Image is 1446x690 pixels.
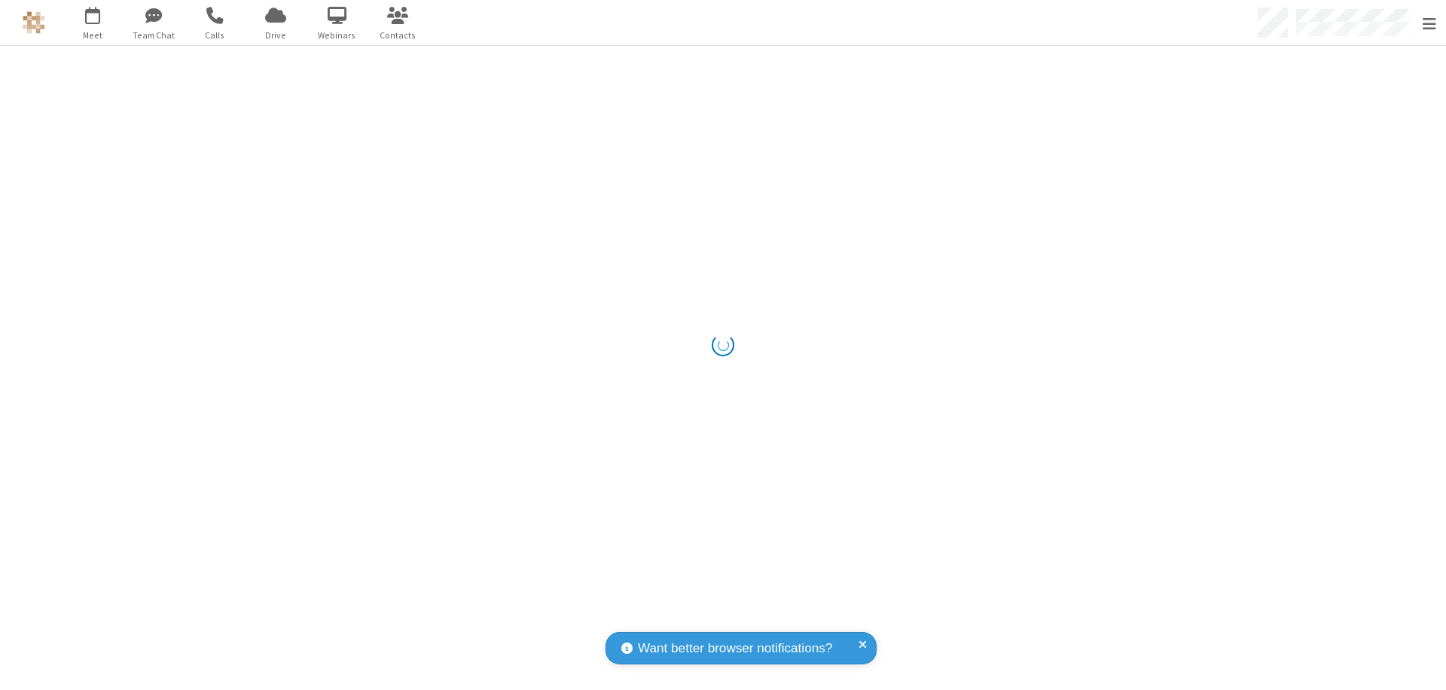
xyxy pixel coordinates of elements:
span: Team Chat [126,29,182,42]
span: Contacts [370,29,426,42]
span: Drive [248,29,304,42]
span: Meet [65,29,121,42]
span: Want better browser notifications? [638,639,832,658]
span: Webinars [309,29,365,42]
img: QA Selenium DO NOT DELETE OR CHANGE [23,11,45,34]
span: Calls [187,29,243,42]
